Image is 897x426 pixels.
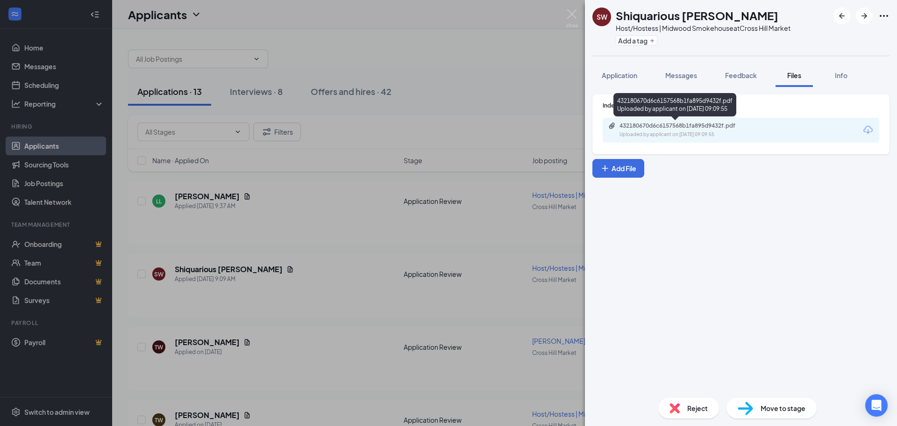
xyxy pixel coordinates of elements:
[592,159,644,178] button: Add FilePlus
[878,10,890,22] svg: Ellipses
[603,101,879,109] div: Indeed Resume
[619,131,760,138] div: Uploaded by applicant on [DATE] 09:09:55
[600,164,610,173] svg: Plus
[725,71,757,79] span: Feedback
[616,23,790,33] div: Host/Hostess | Midwood Smokehouse at Cross Hill Market
[687,403,708,413] span: Reject
[787,71,801,79] span: Files
[613,93,736,116] div: 432180670d6c6157568b1fa895d9432f.pdf Uploaded by applicant on [DATE] 09:09:55
[608,122,760,138] a: Paperclip432180670d6c6157568b1fa895d9432f.pdfUploaded by applicant on [DATE] 09:09:55
[608,122,616,130] svg: Paperclip
[856,7,873,24] button: ArrowRight
[619,122,750,130] div: 432180670d6c6157568b1fa895d9432f.pdf
[761,403,805,413] span: Move to stage
[862,124,874,136] svg: Download
[649,38,655,43] svg: Plus
[616,36,657,45] button: PlusAdd a tag
[597,12,607,22] div: SW
[836,10,847,22] svg: ArrowLeftNew
[665,71,697,79] span: Messages
[835,71,847,79] span: Info
[865,394,888,417] div: Open Intercom Messenger
[616,7,778,23] h1: Shiquarious [PERSON_NAME]
[859,10,870,22] svg: ArrowRight
[602,71,637,79] span: Application
[833,7,850,24] button: ArrowLeftNew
